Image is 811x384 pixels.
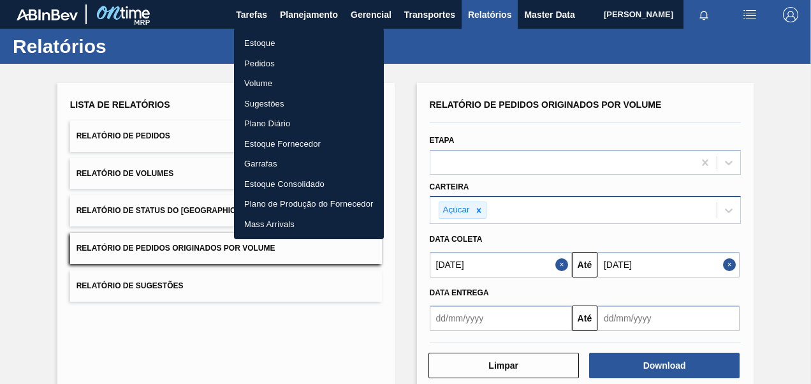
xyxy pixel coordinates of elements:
[234,214,384,235] a: Mass Arrivals
[234,73,384,94] a: Volume
[234,154,384,174] a: Garrafas
[234,94,384,114] a: Sugestões
[234,33,384,54] a: Estoque
[234,194,384,214] a: Plano de Produção do Fornecedor
[234,114,384,134] a: Plano Diário
[234,174,384,195] a: Estoque Consolidado
[234,134,384,154] a: Estoque Fornecedor
[234,54,384,74] a: Pedidos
